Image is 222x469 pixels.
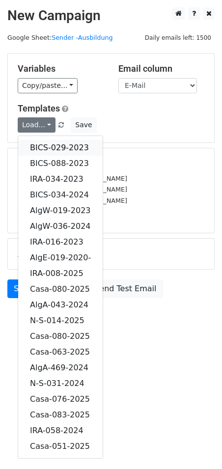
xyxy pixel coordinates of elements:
a: Casa-080-2025 [18,329,103,344]
a: Send Test Email [88,279,163,298]
a: IRA-008-2025 [18,266,103,281]
h2: New Campaign [7,7,215,24]
a: BICS-029-2023 [18,140,103,156]
a: Casa-080-2025 [18,281,103,297]
a: Sender -Ausbildung [52,34,113,41]
h5: Advanced [18,248,204,259]
a: BICS-088-2023 [18,156,103,171]
small: [EMAIL_ADDRESS][DOMAIN_NAME] [18,175,127,182]
small: [EMAIL_ADDRESS][DOMAIN_NAME] [18,197,127,204]
a: Casa-083-2025 [18,407,103,423]
a: AlgW-036-2024 [18,219,103,234]
a: IRA-016-2023 [18,234,103,250]
a: AlgE-019-2020- [18,250,103,266]
span: Daily emails left: 1500 [141,32,215,43]
a: AlgW-019-2023 [18,203,103,219]
a: IRA-058-2024 [18,423,103,439]
h5: 1492 Recipients [18,158,204,169]
h5: Email column [118,63,204,74]
iframe: Chat Widget [173,422,222,469]
div: Chat-Widget [173,422,222,469]
h5: Variables [18,63,104,74]
a: Send [7,279,40,298]
a: N-S-031-2024 [18,376,103,391]
small: Google Sheet: [7,34,113,41]
a: Load... [18,117,55,133]
a: BICS-034-2024 [18,187,103,203]
button: Save [71,117,96,133]
a: N-S-014-2025 [18,313,103,329]
a: AlgA-469-2024 [18,360,103,376]
a: Casa-076-2025 [18,391,103,407]
a: IRA-034-2023 [18,171,103,187]
a: Casa-063-2025 [18,344,103,360]
a: Templates [18,103,60,113]
a: Daily emails left: 1500 [141,34,215,41]
small: [EMAIL_ADDRESS][DOMAIN_NAME] [18,186,127,193]
a: Casa-051-2025 [18,439,103,454]
a: AlgA-043-2024 [18,297,103,313]
a: Copy/paste... [18,78,78,93]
